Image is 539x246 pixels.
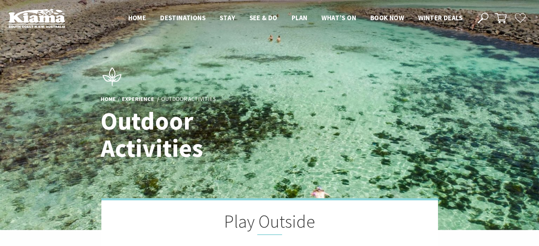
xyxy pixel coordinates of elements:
[101,96,116,103] a: Home
[128,13,146,22] span: Home
[418,13,462,22] span: Winter Deals
[370,13,404,22] span: Book now
[160,13,206,22] span: Destinations
[137,211,403,235] h2: Play Outside
[121,12,470,24] nav: Main Menu
[292,13,308,22] span: Plan
[101,108,301,162] h1: Outdoor Activities
[321,13,356,22] span: What’s On
[249,13,277,22] span: See & Do
[220,13,235,22] span: Stay
[161,95,216,104] li: Outdoor Activities
[9,8,65,28] img: Kiama Logo
[122,96,154,103] a: Experience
